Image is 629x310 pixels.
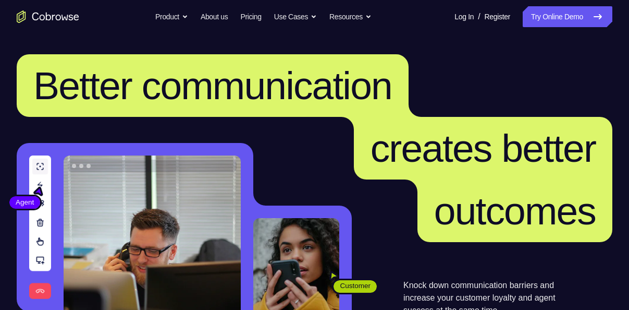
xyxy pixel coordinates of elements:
[434,189,596,233] span: outcomes
[155,6,188,27] button: Product
[371,126,596,170] span: creates better
[329,6,372,27] button: Resources
[485,6,510,27] a: Register
[201,6,228,27] a: About us
[523,6,612,27] a: Try Online Demo
[17,10,79,23] a: Go to the home page
[240,6,261,27] a: Pricing
[454,6,474,27] a: Log In
[478,10,480,23] span: /
[33,64,392,108] span: Better communication
[274,6,317,27] button: Use Cases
